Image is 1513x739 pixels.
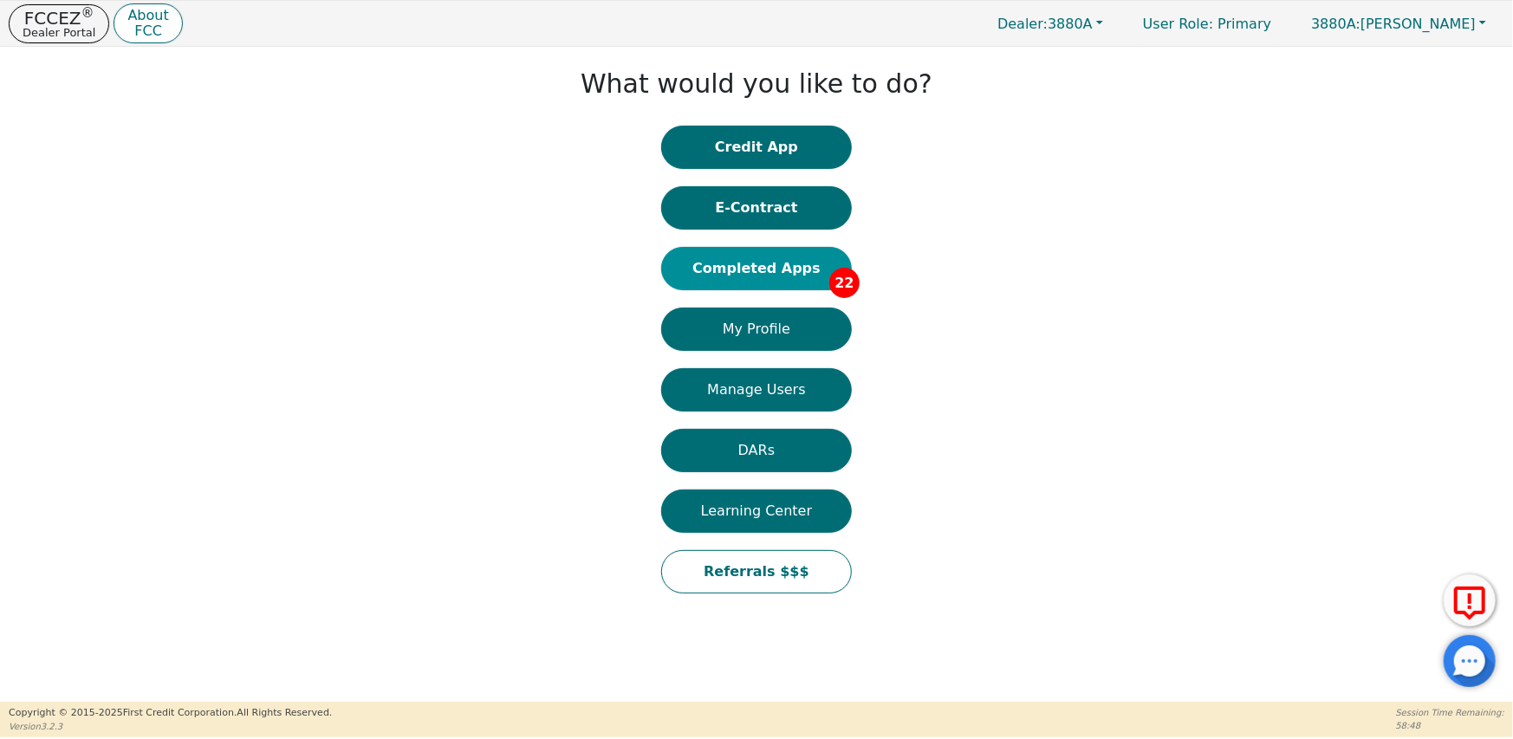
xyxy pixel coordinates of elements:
[581,68,932,100] h1: What would you like to do?
[9,720,332,733] p: Version 3.2.3
[1444,574,1496,626] button: Report Error to FCC
[997,16,1093,32] span: 3880A
[1293,10,1504,37] button: 3880A:[PERSON_NAME]
[661,429,852,472] button: DARs
[237,707,332,718] span: All Rights Reserved.
[1396,719,1504,732] p: 58:48
[23,10,95,27] p: FCCEZ
[979,10,1121,37] button: Dealer:3880A
[9,4,109,43] button: FCCEZ®Dealer Portal
[127,9,168,23] p: About
[661,550,852,593] button: Referrals $$$
[661,489,852,533] button: Learning Center
[829,268,860,298] span: 22
[661,126,852,169] button: Credit App
[9,706,332,721] p: Copyright © 2015- 2025 First Credit Corporation.
[997,16,1048,32] span: Dealer:
[81,5,94,21] sup: ®
[114,3,182,44] button: AboutFCC
[127,24,168,38] p: FCC
[1126,7,1289,41] a: User Role: Primary
[23,27,95,38] p: Dealer Portal
[1126,7,1289,41] p: Primary
[1143,16,1213,32] span: User Role :
[661,186,852,230] button: E-Contract
[661,368,852,412] button: Manage Users
[1311,16,1476,32] span: [PERSON_NAME]
[1396,706,1504,719] p: Session Time Remaining:
[661,247,852,290] button: Completed Apps22
[661,308,852,351] button: My Profile
[1311,16,1360,32] span: 3880A:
